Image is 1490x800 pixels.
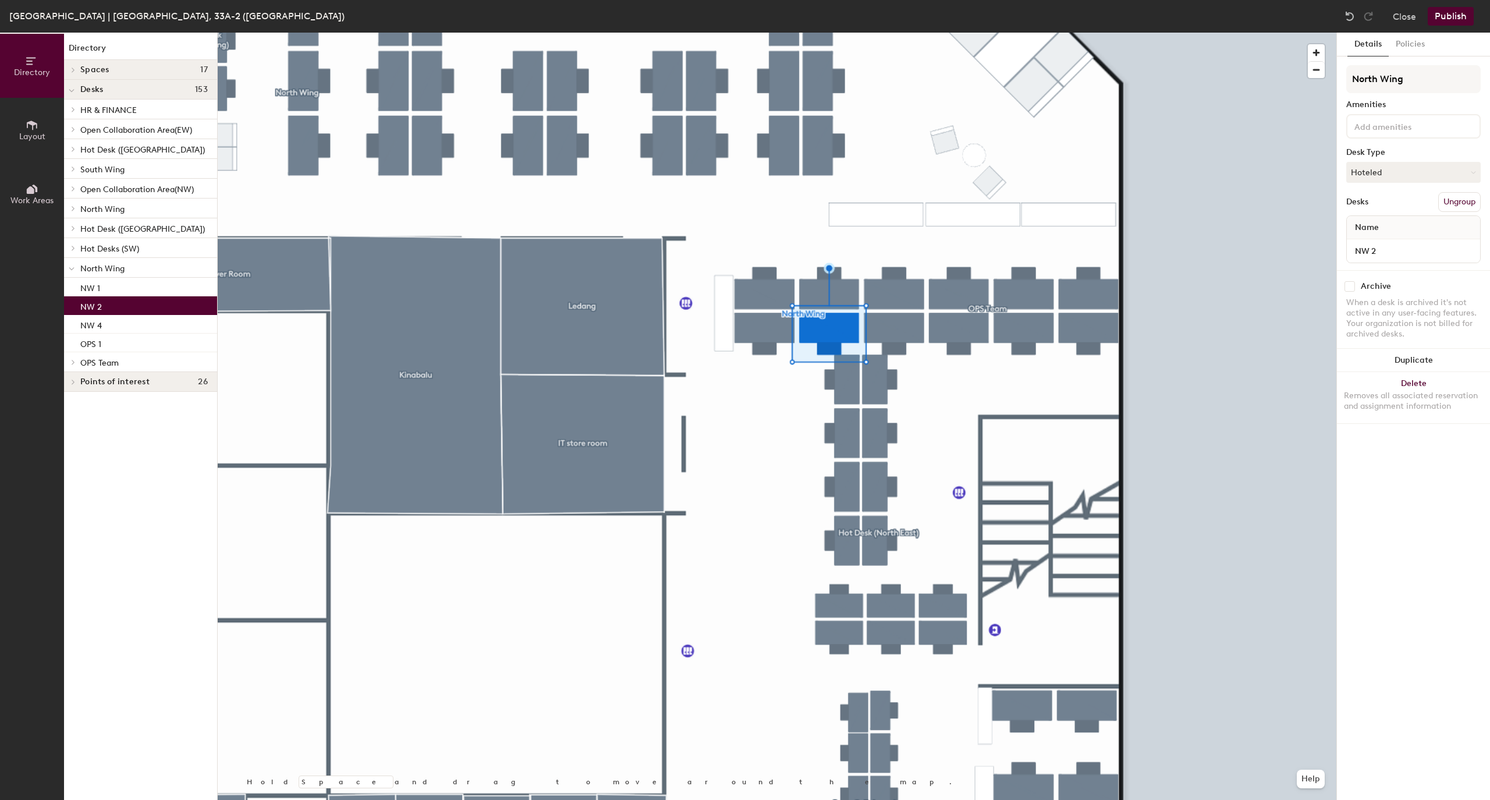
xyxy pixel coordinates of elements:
p: OPS 1 [80,336,101,349]
button: Close [1393,7,1416,26]
h1: Directory [64,42,217,60]
span: Spaces [80,65,109,75]
button: Publish [1428,7,1474,26]
div: When a desk is archived it's not active in any user-facing features. Your organization is not bil... [1346,298,1481,339]
span: Name [1349,217,1385,238]
div: Archive [1361,282,1391,291]
p: NW 1 [80,280,100,293]
div: Desk Type [1346,148,1481,157]
span: 26 [198,377,208,387]
span: Hot Desk ([GEOGRAPHIC_DATA]) [80,145,205,155]
button: Ungroup [1438,192,1481,212]
span: Layout [19,132,45,141]
img: Undo [1344,10,1356,22]
span: OPS Team [80,358,119,368]
button: Hoteled [1346,162,1481,183]
button: Duplicate [1337,349,1490,372]
div: Amenities [1346,100,1481,109]
button: Policies [1389,33,1432,56]
button: DeleteRemoves all associated reservation and assignment information [1337,372,1490,423]
span: Directory [14,68,50,77]
p: NW 4 [80,317,102,331]
div: [GEOGRAPHIC_DATA] | [GEOGRAPHIC_DATA], 33A-2 ([GEOGRAPHIC_DATA]) [9,9,345,23]
span: Open Collaboration Area(EW) [80,125,192,135]
button: Help [1297,770,1325,788]
span: Points of interest [80,377,150,387]
img: Redo [1363,10,1374,22]
input: Add amenities [1352,119,1457,133]
span: North Wing [80,204,125,214]
div: Desks [1346,197,1368,207]
span: Hot Desk ([GEOGRAPHIC_DATA]) [80,224,205,234]
input: Unnamed desk [1349,243,1478,259]
span: Hot Desks (SW) [80,244,139,254]
span: Work Areas [10,196,54,206]
span: South Wing [80,165,125,175]
span: Desks [80,85,103,94]
p: NW 2 [80,299,102,312]
span: Open Collaboration Area(NW) [80,185,194,194]
span: 17 [200,65,208,75]
button: Details [1347,33,1389,56]
span: 153 [195,85,208,94]
span: North Wing [80,264,125,274]
div: Removes all associated reservation and assignment information [1344,391,1483,412]
span: HR & FINANCE [80,105,137,115]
